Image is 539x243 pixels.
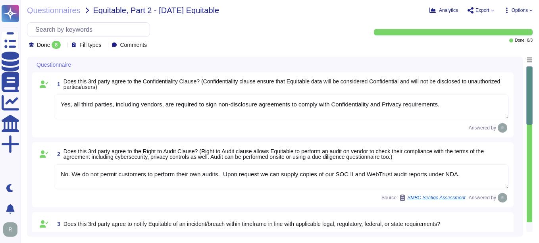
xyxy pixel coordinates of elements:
span: Options [512,8,528,13]
button: Analytics [429,7,458,13]
textarea: Yes, all third parties, including vendors, are required to sign non-disclosure agreements to comp... [54,94,509,119]
span: Answered by [469,195,496,200]
span: 2 [54,151,60,157]
span: Fill types [79,42,101,48]
input: Search by keywords [31,23,150,37]
span: Does this 3rd party agree to the Right to Audit Clause? (Right to Audit clause allows Equitable t... [64,148,484,160]
span: Questionnaires [27,6,81,14]
img: user [498,123,507,133]
textarea: No. We do not permit customers to perform their own audits. Upon request we can supply copies of ... [54,164,509,189]
span: 3 [54,221,60,227]
span: Analytics [439,8,458,13]
span: 8 / 8 [527,39,533,42]
img: user [3,222,17,237]
span: Answered by [469,125,496,130]
span: Done: [515,39,526,42]
span: Equitable, Part 2 - [DATE] Equitable [93,6,219,14]
span: Export [475,8,489,13]
span: Does this 3rd party agree to the Confidentiality Clause? (Confidentiality clause ensure that Equi... [64,78,500,90]
img: user [498,193,507,202]
div: 8 [52,41,61,49]
span: Done [37,42,50,48]
span: Comments [120,42,147,48]
span: SMBC Sectigo Assessment [407,195,465,200]
span: Does this 3rd party agree to notify Equitable of an incident/breach within timeframe in line with... [64,221,440,227]
button: user [2,221,23,238]
span: 1 [54,81,60,87]
span: Questionnaire [37,62,71,67]
span: Source: [381,195,466,201]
